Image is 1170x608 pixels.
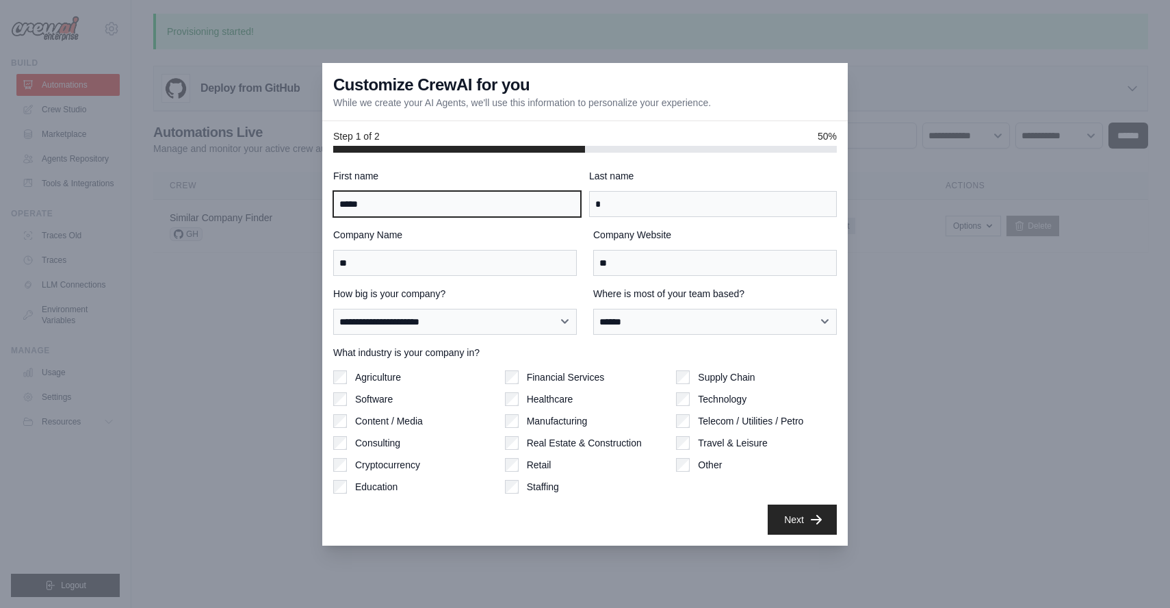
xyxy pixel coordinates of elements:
[355,414,423,428] label: Content / Media
[698,392,746,406] label: Technology
[355,392,393,406] label: Software
[527,392,573,406] label: Healthcare
[333,287,577,301] label: How big is your company?
[355,458,420,472] label: Cryptocurrency
[333,346,837,359] label: What industry is your company in?
[698,414,803,428] label: Telecom / Utilities / Petro
[355,370,401,384] label: Agriculture
[333,96,711,110] p: While we create your AI Agents, we'll use this information to personalize your experience.
[355,480,398,494] label: Education
[589,169,837,183] label: Last name
[768,505,837,535] button: Next
[593,287,837,301] label: Where is most of your team based?
[698,458,722,472] label: Other
[333,74,530,96] h3: Customize CrewAI for you
[698,436,767,450] label: Travel & Leisure
[355,436,400,450] label: Consulting
[333,228,577,242] label: Company Name
[527,480,559,494] label: Staffing
[527,436,642,450] label: Real Estate & Construction
[698,370,755,384] label: Supply Chain
[333,169,581,183] label: First name
[593,228,837,242] label: Company Website
[818,129,837,143] span: 50%
[527,458,551,472] label: Retail
[333,129,380,143] span: Step 1 of 2
[527,370,605,384] label: Financial Services
[527,414,588,428] label: Manufacturing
